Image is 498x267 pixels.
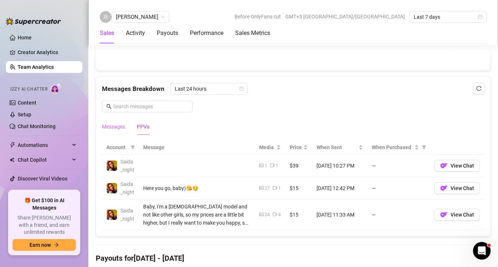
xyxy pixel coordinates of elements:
div: Here you go, baby)😘😏 [143,184,250,192]
a: OFView Chat [434,187,480,193]
span: Izzy AI Chatter [10,86,47,93]
img: logo-BBDzfeDw.svg [6,18,61,25]
td: $15 [285,200,312,230]
div: Payouts [157,29,178,38]
div: 4 [278,211,281,218]
button: OFView Chat [434,160,480,172]
a: OFView Chat [434,214,480,219]
span: Saida_night [120,181,134,195]
iframe: Intercom live chat [473,242,491,260]
span: picture [259,186,264,190]
span: video-camera [273,212,277,217]
span: calendar [239,87,244,91]
div: 1 [276,162,278,169]
span: Chat Copilot [18,154,70,166]
a: Chat Monitoring [18,123,56,129]
img: OF [440,162,448,169]
img: OF [440,185,448,192]
span: filter [422,145,426,150]
span: Before OnlyFans cut [234,11,281,22]
div: 27 [265,185,270,192]
span: search [106,104,112,109]
th: Price [285,140,312,155]
th: When Sent [312,140,367,155]
a: Setup [18,112,31,117]
span: picture [259,212,264,217]
h4: Payouts for [DATE] - [DATE] [96,253,491,263]
td: [DATE] 11:33 AM [312,200,367,230]
button: Earn nowarrow-right [13,239,76,251]
span: thunderbolt [10,142,15,148]
span: When Purchased [372,143,413,151]
span: video-camera [273,186,277,190]
span: Earn now [29,242,51,248]
button: OFView Chat [434,209,480,221]
span: GMT+3 [GEOGRAPHIC_DATA]/[GEOGRAPHIC_DATA] [285,11,405,22]
span: video-camera [270,163,275,168]
div: Performance [190,29,223,38]
img: Chat Copilot [10,157,14,162]
button: OFView Chat [434,182,480,194]
div: 1 [278,185,281,192]
span: Automations [18,139,70,151]
td: — [367,200,430,230]
a: Creator Analytics [18,46,77,58]
span: Account [106,143,128,151]
a: OFView Chat [434,165,480,171]
span: filter [131,145,135,150]
span: filter [420,142,428,153]
span: Saida_night [120,159,134,173]
div: 24 [265,211,270,218]
span: user [103,14,108,20]
td: [DATE] 12:42 PM [312,177,367,200]
a: Home [18,35,32,41]
div: Messages Breakdown [102,83,484,95]
a: Content [18,100,36,106]
span: reload [476,86,481,91]
div: PPVs [137,123,149,131]
span: Last 24 hours [175,83,243,94]
span: View Chat [451,212,474,218]
td: $39 [285,155,312,177]
img: Saida_night [107,161,117,171]
div: Sales [100,29,114,38]
span: calendar [478,15,483,19]
span: Price [290,143,302,151]
img: AI Chatter [50,83,62,94]
th: When Purchased [367,140,430,155]
a: Discover Viral Videos [18,176,67,182]
td: $15 [285,177,312,200]
span: Media [259,143,275,151]
td: [DATE] 10:27 PM [312,155,367,177]
div: Activity [126,29,145,38]
th: Media [255,140,285,155]
td: — [367,177,430,200]
td: — [367,155,430,177]
div: 1 [265,162,267,169]
input: Search messages [113,102,188,110]
th: Message [139,140,255,155]
span: View Chat [451,163,474,169]
a: Team Analytics [18,64,54,70]
span: Stan [116,11,165,22]
span: 🎁 Get $100 in AI Messages [13,197,76,211]
img: Saida_night [107,210,117,220]
span: filter [129,142,137,153]
span: Share [PERSON_NAME] with a friend, and earn unlimited rewards [13,214,76,236]
img: OF [440,211,448,218]
img: Saida_night [107,183,117,193]
span: Last 7 days [414,11,482,22]
span: When Sent [317,143,357,151]
div: Messages [102,123,125,131]
div: Sales Metrics [235,29,270,38]
span: picture [259,163,264,168]
span: View Chat [451,185,474,191]
span: arrow-right [54,242,59,247]
div: Baby, I'm a [DEMOGRAPHIC_DATA] model and not like other girls, so my prices are a little bit high... [143,203,250,227]
span: Saida_night [120,208,134,222]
